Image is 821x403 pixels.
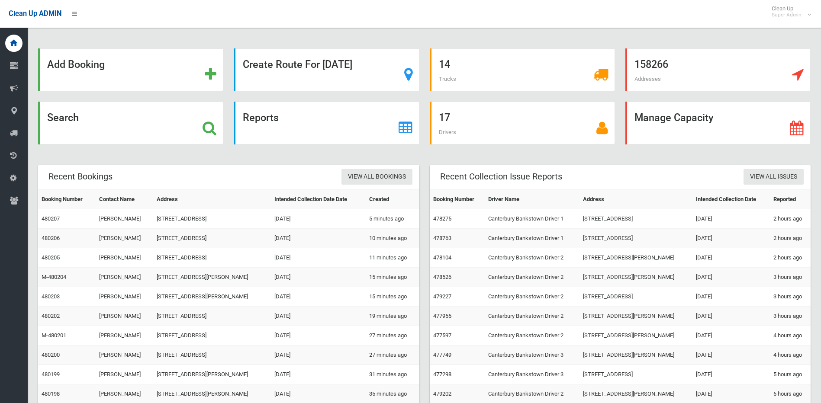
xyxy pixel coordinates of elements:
td: 2 hours ago [770,209,811,229]
td: [STREET_ADDRESS][PERSON_NAME] [580,326,692,345]
a: 477597 [433,332,451,339]
td: [STREET_ADDRESS][PERSON_NAME] [153,287,270,307]
a: 477955 [433,313,451,319]
td: 11 minutes ago [366,248,419,268]
td: [STREET_ADDRESS][PERSON_NAME] [580,248,692,268]
a: 477749 [433,352,451,358]
th: Created [366,190,419,209]
th: Address [153,190,270,209]
td: Canterbury Bankstown Driver 1 [485,209,580,229]
th: Reported [770,190,811,209]
span: Drivers [439,129,456,135]
td: [STREET_ADDRESS][PERSON_NAME] [580,345,692,365]
td: Canterbury Bankstown Driver 2 [485,268,580,287]
td: [DATE] [271,209,366,229]
header: Recent Collection Issue Reports [430,168,573,185]
td: 4 hours ago [770,326,811,345]
td: [PERSON_NAME] [96,307,154,326]
td: [STREET_ADDRESS] [580,209,692,229]
a: 480205 [42,254,60,261]
a: 479227 [433,293,451,300]
td: [STREET_ADDRESS][PERSON_NAME] [153,365,270,384]
td: 3 hours ago [770,307,811,326]
strong: 17 [439,112,450,124]
td: [DATE] [271,365,366,384]
td: [DATE] [692,345,769,365]
a: 478104 [433,254,451,261]
td: [STREET_ADDRESS] [580,365,692,384]
span: Trucks [439,76,456,82]
header: Recent Bookings [38,168,123,185]
a: 478526 [433,274,451,280]
td: [DATE] [692,209,769,229]
a: 480206 [42,235,60,241]
td: 3 hours ago [770,287,811,307]
a: 477298 [433,371,451,377]
a: 480203 [42,293,60,300]
a: 479202 [433,390,451,397]
a: 480199 [42,371,60,377]
td: [DATE] [271,287,366,307]
td: 5 minutes ago [366,209,419,229]
span: Clean Up [767,5,810,18]
td: [STREET_ADDRESS] [153,209,270,229]
a: View All Bookings [341,169,412,185]
td: [PERSON_NAME] [96,326,154,345]
th: Intended Collection Date Date [271,190,366,209]
strong: Create Route For [DATE] [243,58,352,70]
td: 15 minutes ago [366,268,419,287]
th: Intended Collection Date [692,190,769,209]
a: Manage Capacity [625,102,811,144]
td: [STREET_ADDRESS] [153,326,270,345]
td: [DATE] [692,248,769,268]
a: Add Booking [38,48,223,91]
th: Driver Name [485,190,580,209]
td: [DATE] [271,326,366,345]
a: 480202 [42,313,60,319]
td: 2 hours ago [770,229,811,248]
a: Create Route For [DATE] [234,48,419,91]
td: [DATE] [271,229,366,248]
td: [DATE] [692,229,769,248]
td: [DATE] [692,326,769,345]
td: [DATE] [271,345,366,365]
td: 3 hours ago [770,268,811,287]
td: [DATE] [271,268,366,287]
td: [STREET_ADDRESS] [153,307,270,326]
td: [STREET_ADDRESS] [153,229,270,248]
td: Canterbury Bankstown Driver 2 [485,326,580,345]
th: Address [580,190,692,209]
td: [PERSON_NAME] [96,268,154,287]
td: [PERSON_NAME] [96,209,154,229]
td: 27 minutes ago [366,326,419,345]
a: 478275 [433,215,451,222]
a: 480198 [42,390,60,397]
td: [STREET_ADDRESS][PERSON_NAME] [153,268,270,287]
td: [PERSON_NAME] [96,365,154,384]
th: Contact Name [96,190,154,209]
td: 27 minutes ago [366,345,419,365]
strong: Reports [243,112,279,124]
td: 19 minutes ago [366,307,419,326]
a: 17 Drivers [430,102,615,144]
strong: Search [47,112,79,124]
strong: 14 [439,58,450,70]
strong: Manage Capacity [634,112,713,124]
th: Booking Number [430,190,485,209]
td: [DATE] [271,307,366,326]
td: [STREET_ADDRESS][PERSON_NAME] [580,307,692,326]
td: [PERSON_NAME] [96,287,154,307]
a: 158266 Addresses [625,48,811,91]
td: [DATE] [271,248,366,268]
strong: Add Booking [47,58,105,70]
td: 15 minutes ago [366,287,419,307]
td: 4 hours ago [770,345,811,365]
td: [DATE] [692,287,769,307]
td: [PERSON_NAME] [96,229,154,248]
td: Canterbury Bankstown Driver 2 [485,248,580,268]
td: 10 minutes ago [366,229,419,248]
td: [STREET_ADDRESS][PERSON_NAME] [580,268,692,287]
small: Super Admin [772,12,802,18]
td: [PERSON_NAME] [96,345,154,365]
a: Reports [234,102,419,144]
